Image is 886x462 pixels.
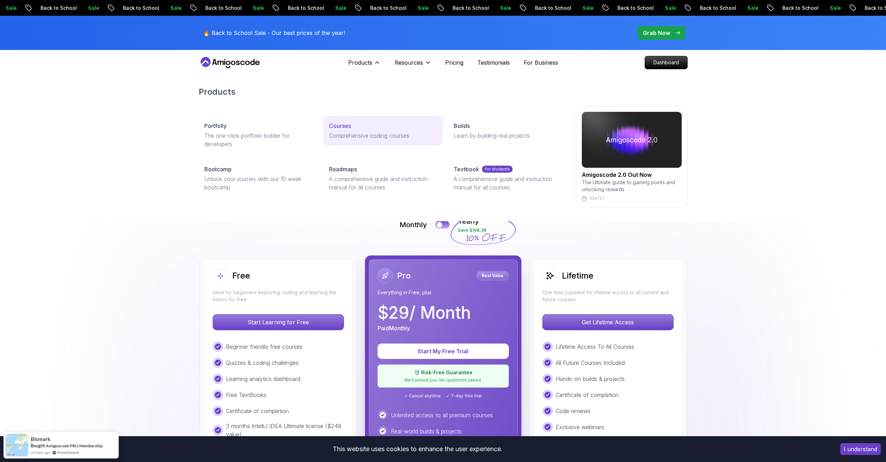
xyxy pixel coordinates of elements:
p: Beginner friendly free courses [226,342,302,351]
p: Portfolly [204,122,227,130]
p: Paid Monthly [378,324,410,332]
p: Back to School [444,5,492,12]
p: Code reviews [556,407,591,415]
p: Learn by building real projects [454,131,562,140]
button: Start Learning for Free [213,314,344,330]
p: A comprehensive guide and instruction manual for all courses [329,175,437,192]
p: Sale [162,5,184,12]
p: Builds [454,122,470,130]
p: Sale [821,5,844,12]
p: Sale [492,5,514,12]
h2: Lifetime [562,270,593,281]
p: Everything in Free, plus [378,289,509,296]
p: All Future Courses Included [556,359,625,367]
p: The Ultimate guide to gaining points and unlocking rewards [582,179,682,193]
p: Back to School [115,5,162,12]
p: Sale [409,5,432,12]
img: amigoscode 2.0 [582,112,682,168]
p: Get Lifetime Access [543,315,673,330]
p: Certificate of completion [556,391,618,399]
p: $ 29 / Month [378,304,471,321]
p: Back to School [362,5,409,12]
a: BootcampUnlock your journey with our 10 week bootcamp [199,159,318,197]
button: Products [348,58,381,72]
a: RoadmapsA comprehensive guide and instruction manual for all courses [323,159,442,197]
p: Unlimited access to all premium courses [391,411,493,419]
p: for students [482,166,513,173]
button: Accept cookies [840,443,881,455]
p: Back to School [774,5,821,12]
p: Back to School [32,5,80,12]
span: an hour ago [31,449,50,455]
a: BuildsLearn by building real projects [448,116,567,145]
a: CoursesComprehensive coding courses [323,116,442,145]
a: For Business [524,58,558,67]
p: Real-world builds & projects [391,427,462,435]
p: Monthly [400,220,427,230]
span: Bought [31,443,45,448]
p: 3 months IntelliJ IDEA Ultimate license ($249 value) [226,422,344,439]
a: Pricing [445,58,463,67]
p: Exclusive webinars [556,423,604,431]
p: 🔥 Back to School Sale - Our best prices of the year! [203,29,345,37]
p: A comprehensive guide and instruction manual for all courses [454,175,562,192]
span: Bismark [31,436,50,442]
p: Back to School [197,5,244,12]
div: This website uses cookies to enhance the user experience. [5,441,830,457]
a: amigoscode 2.0Amigoscode 2.0 Out NowThe Ultimate guide to gaining points and unlocking rewards[DATE] [576,106,688,207]
p: Learning analytics dashboard [226,375,300,383]
p: Products [348,58,372,67]
p: Comprehensive coding courses [329,131,437,140]
h2: Products [199,86,688,98]
a: Textbookfor studentsA comprehensive guide and instruction manual for all courses [448,159,567,197]
button: Resources [395,58,431,72]
p: Ideal for beginners exploring coding and learning the basics for free. [213,289,344,303]
p: Back to School [527,5,574,12]
p: Quizzes & coding challenges [226,359,299,367]
p: Unlock your journey with our 10 week bootcamp [204,175,312,192]
span: ✓ 7-day free trial [446,393,482,399]
button: Get Lifetime Access [542,314,674,330]
a: Get Lifetime Access [542,319,674,326]
p: Back to School [691,5,739,12]
p: 🛡️ Risk-Free Guarantee [382,369,504,376]
p: Sale [574,5,596,12]
button: Start My Free Trial [378,344,509,359]
p: Roadmaps [329,165,357,173]
p: Sale [327,5,349,12]
a: Start Learning for Free [213,319,344,326]
h2: Pro [397,270,411,281]
p: One-time payment for lifetime access to all current and future courses. [542,289,674,303]
p: Best Value [477,272,508,279]
p: Back to School [609,5,657,12]
p: Sale [739,5,761,12]
p: Lifetime Access To All Courses [556,342,634,351]
a: Testimonials [477,58,510,67]
p: Free TextBooks [226,391,266,399]
h2: Free [232,270,250,281]
a: Amigoscode PRO Membership [46,443,103,448]
p: Sale [244,5,267,12]
p: Certificate of completion [226,407,289,415]
a: Dashboard [645,56,688,69]
p: Sale [657,5,679,12]
p: Sale [80,5,102,12]
a: PortfollyThe one-click portfolio builder for developers [199,116,318,154]
p: Hands-on builds & projects [556,375,625,383]
p: Courses [329,122,351,130]
h2: Amigoscode 2.0 Out Now [582,171,682,179]
p: Back to School [279,5,327,12]
span: ✓ Cancel anytime [404,393,441,399]
p: The one-click portfolio builder for developers [204,131,312,148]
p: Textbook [454,165,479,173]
p: Grab Now [643,29,670,37]
p: Bootcamp [204,165,232,173]
p: Resources [395,58,423,67]
p: We'll refund you. No questions asked. [382,377,504,383]
p: Start My Free Trial [386,347,500,355]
